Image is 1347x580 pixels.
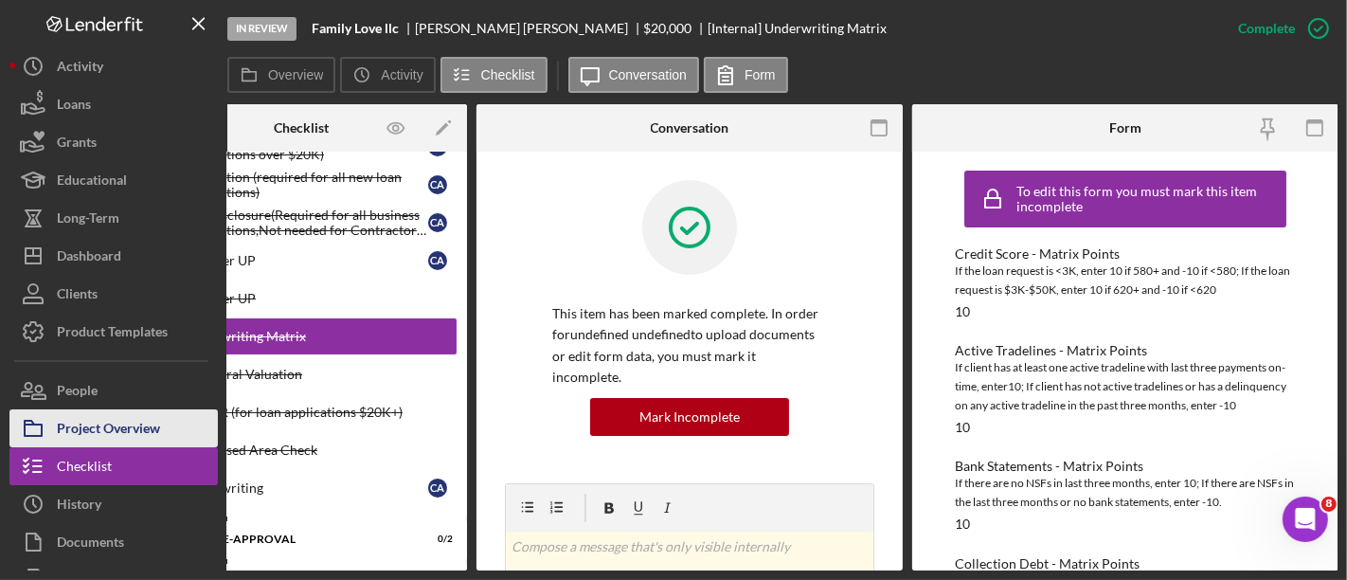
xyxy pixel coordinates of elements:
a: Underwriting Matrix [145,317,458,355]
button: Complete [1219,9,1338,47]
div: Educational [57,161,127,204]
button: Activity [9,47,218,85]
a: Collateral Valuation [145,355,458,393]
div: If there are no NSFs in last three months, enter 10; If there are NSFs in the last three months o... [955,474,1296,512]
button: Mark Incomplete [590,398,789,436]
span: $20,000 [644,20,692,36]
button: Long-Term [9,199,218,237]
div: [PERSON_NAME] [PERSON_NAME] [415,21,644,36]
div: If the loan request is <3K, enter 10 if 580+ and -10 if <580; If the loan request is $3K-$50K, en... [955,262,1296,299]
button: Clients [9,275,218,313]
button: Checklist [9,447,218,485]
div: Collection Debt - Matrix Points [955,556,1296,571]
div: Attestation (required for all new loan applications) [184,170,428,200]
div: Project Overview [57,409,160,452]
div: Credit Score - Matrix Points [955,246,1296,262]
button: Documents [9,523,218,561]
div: Product Templates [57,313,168,355]
a: Weather UP [145,280,458,317]
div: Collateral Valuation [184,367,457,382]
label: Activity [381,67,422,82]
div: Complete [1238,9,1295,47]
div: People [57,372,98,414]
div: Checklist [274,120,329,136]
button: Activity [340,57,435,93]
button: History [9,485,218,523]
div: Underwriting [184,480,428,496]
button: Conversation [568,57,700,93]
div: Distressed Area Check [184,443,457,458]
div: C A [428,479,447,498]
button: Dashboard [9,237,218,275]
div: Weather UP [184,291,457,306]
div: 10 [955,517,970,532]
div: If client has at least one active tradeline with last three payments on-time, enter10; If client ... [955,358,1296,415]
iframe: Intercom live chat [1283,497,1328,542]
div: Bank Statements - Matrix Points [955,459,1296,474]
div: [Internal] Underwriting Matrix [708,21,887,36]
div: Documents [57,523,124,566]
button: Project Overview [9,409,218,447]
a: GDCSR (for loan applications $20K+) [145,393,458,431]
p: This item has been marked complete. In order for undefined undefined to upload documents or edit ... [552,303,827,389]
div: History [57,485,101,528]
div: 10 [955,304,970,319]
div: Mark Incomplete [639,398,740,436]
button: Checklist [440,57,548,93]
div: Grants [57,123,97,166]
button: Educational [9,161,218,199]
div: Weather UP [184,253,428,268]
div: To edit this form you must mark this item incomplete [1016,184,1282,214]
div: C A [428,175,447,194]
label: Checklist [481,67,535,82]
button: Product Templates [9,313,218,351]
a: UnderwritingCA [145,469,458,507]
a: Fee Disclosure(Required for all business applications,Not needed for Contractor loans)CA [145,204,458,242]
div: Long-Term [57,199,119,242]
div: In Review [227,17,296,41]
button: Form [704,57,788,93]
span: 8 [1321,497,1337,512]
a: Weather UPCA [145,242,458,280]
div: Clients [57,275,98,317]
div: Loans [57,85,91,128]
b: Family Love llc [312,21,399,36]
div: Conversation [651,120,729,136]
div: 10 [955,420,970,435]
div: Checklist [57,447,112,490]
a: Attestation (required for all new loan applications)CA [145,166,458,204]
div: LOAN PRE-APPROVAL [173,534,405,545]
div: GDCSR (for loan applications $20K+) [184,405,457,420]
button: People [9,372,218,409]
button: Grants [9,123,218,161]
button: Loans [9,85,218,123]
label: Form [745,67,776,82]
div: Underwriting Matrix [184,329,457,344]
div: Form [1109,120,1141,136]
div: C A [428,251,447,270]
div: Fee Disclosure(Required for all business applications,Not needed for Contractor loans) [184,208,428,238]
div: C A [428,213,447,232]
div: Dashboard [57,237,121,280]
label: Conversation [609,67,688,82]
button: Overview [227,57,335,93]
a: Distressed Area Check [145,431,458,469]
label: Overview [268,67,323,82]
div: 0 / 2 [419,534,453,545]
div: Active Tradelines - Matrix Points [955,343,1296,358]
div: Activity [57,47,103,90]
